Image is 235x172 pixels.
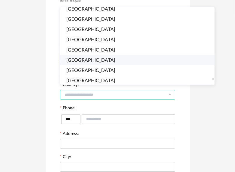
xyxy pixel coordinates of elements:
span: [GEOGRAPHIC_DATA] [66,78,115,83]
span: [GEOGRAPHIC_DATA] [66,17,115,22]
label: City: [60,155,71,160]
label: Phone: [60,106,76,111]
span: [GEOGRAPHIC_DATA] [66,68,115,73]
span: [GEOGRAPHIC_DATA] [66,7,115,11]
span: [GEOGRAPHIC_DATA] [66,48,115,52]
span: [GEOGRAPHIC_DATA] [66,37,115,42]
label: Country: [60,83,79,88]
span: [GEOGRAPHIC_DATA] [66,27,115,32]
span: [GEOGRAPHIC_DATA] [66,58,115,63]
label: Address: [60,132,79,137]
